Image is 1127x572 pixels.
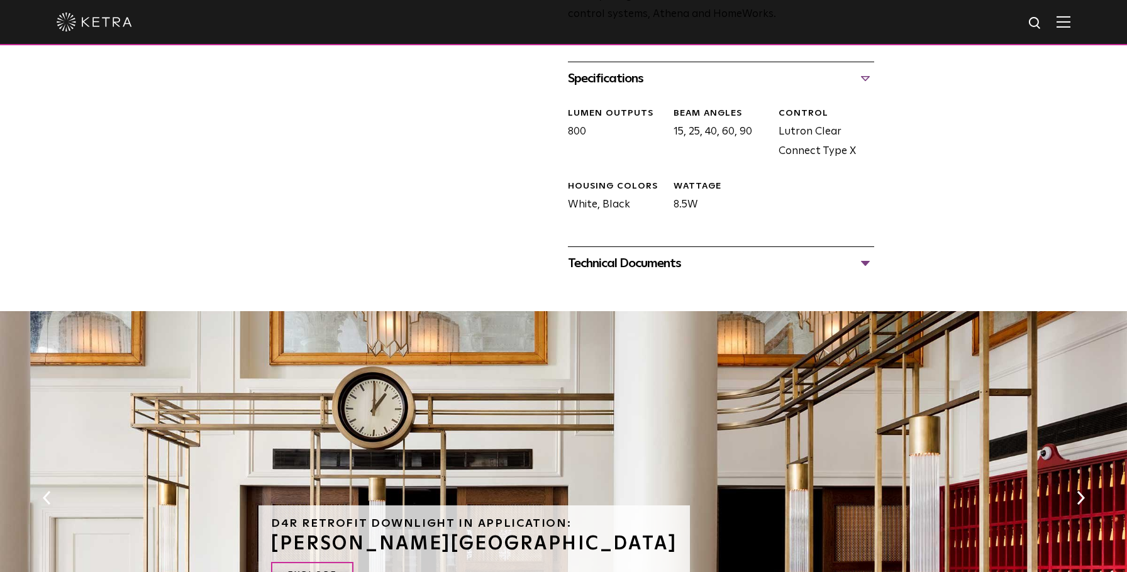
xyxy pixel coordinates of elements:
[1074,490,1087,506] button: Next
[674,180,769,193] div: WATTAGE
[57,13,132,31] img: ketra-logo-2019-white
[568,253,874,273] div: Technical Documents
[674,107,769,120] div: Beam Angles
[664,180,769,215] div: 8.5W
[558,107,663,162] div: 800
[664,107,769,162] div: 15, 25, 40, 60, 90
[1057,16,1070,28] img: Hamburger%20Nav.svg
[769,107,874,162] div: Lutron Clear Connect Type X
[568,107,663,120] div: LUMEN OUTPUTS
[568,180,663,193] div: HOUSING COLORS
[779,107,874,120] div: CONTROL
[568,69,874,89] div: Specifications
[1028,16,1043,31] img: search icon
[558,180,663,215] div: White, Black
[271,534,677,553] h3: [PERSON_NAME][GEOGRAPHIC_DATA]
[40,490,53,506] button: Previous
[271,518,677,529] h6: D4R Retrofit Downlight in Application:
